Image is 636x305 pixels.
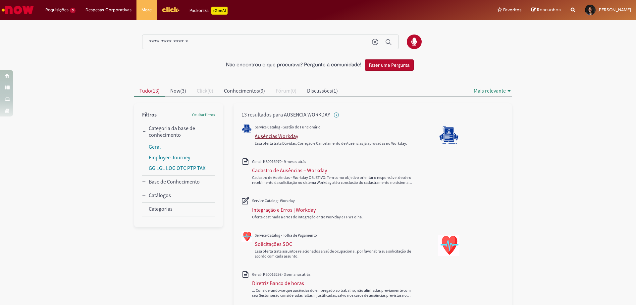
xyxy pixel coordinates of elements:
[211,7,228,15] p: +GenAi
[45,7,69,13] span: Requisições
[1,3,35,17] img: ServiceNow
[141,7,152,13] span: More
[189,7,228,15] div: Padroniza
[531,7,561,13] a: Rascunhos
[162,5,180,15] img: click_logo_yellow_360x200.png
[226,62,361,68] h2: Não encontrou o que procurava? Pergunte à comunidade!
[70,8,76,13] span: 3
[365,59,414,71] button: Fazer uma Pergunta
[85,7,132,13] span: Despesas Corporativas
[537,7,561,13] span: Rascunhos
[598,7,631,13] span: [PERSON_NAME]
[503,7,521,13] span: Favoritos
